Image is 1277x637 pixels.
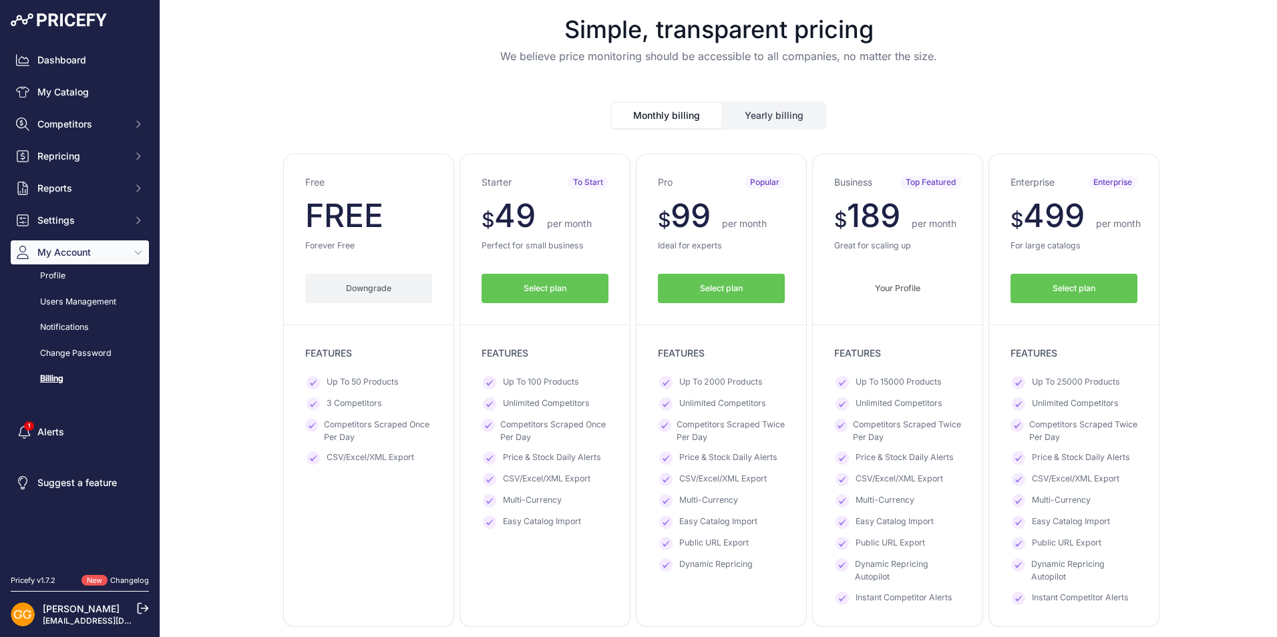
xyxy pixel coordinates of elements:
h3: Pro [658,176,673,189]
span: 99 [671,196,711,235]
span: Up To 50 Products [327,376,399,389]
span: Up To 100 Products [503,376,579,389]
a: Notifications [11,316,149,339]
span: $ [658,208,671,232]
span: Competitors Scraped Once Per Day [500,419,608,443]
span: per month [722,218,767,229]
p: For large catalogs [1011,240,1137,252]
span: Up To 15000 Products [856,376,942,389]
span: Unlimited Competitors [1032,397,1119,411]
h3: Free [305,176,325,189]
p: FEATURES [1011,347,1137,360]
span: To Start [568,176,608,189]
h3: Business [834,176,872,189]
span: Select plan [524,282,566,295]
p: Ideal for experts [658,240,785,252]
span: CSV/Excel/XML Export [1032,473,1119,486]
span: 49 [494,196,536,235]
button: Your Profile [834,274,961,304]
span: Public URL Export [856,537,925,550]
span: CSV/Excel/XML Export [503,473,590,486]
span: Instant Competitor Alerts [856,592,952,605]
nav: Sidebar [11,48,149,559]
span: Unlimited Competitors [679,397,766,411]
span: Easy Catalog Import [856,515,934,529]
a: Changelog [110,576,149,585]
span: Instant Competitor Alerts [1032,592,1129,605]
span: $ [834,208,847,232]
button: Downgrade [305,274,432,304]
span: 3 Competitors [327,397,382,411]
span: Easy Catalog Import [679,515,757,529]
button: Settings [11,208,149,232]
span: Up To 2000 Products [679,376,763,389]
button: Monthly billing [612,103,721,128]
p: Forever Free [305,240,432,252]
button: Select plan [1011,274,1137,304]
p: Perfect for small business [482,240,608,252]
span: New [81,575,108,586]
span: Enterprise [1088,176,1137,189]
div: Pricefy v1.7.2 [11,575,55,586]
a: Change Password [11,342,149,365]
span: Competitors Scraped Twice Per Day [853,419,961,443]
span: Popular [745,176,785,189]
span: CSV/Excel/XML Export [327,451,414,465]
span: Easy Catalog Import [1032,515,1110,529]
p: Great for scaling up [834,240,961,252]
span: Competitors [37,118,125,131]
span: Price & Stock Daily Alerts [503,451,601,465]
span: Repricing [37,150,125,163]
p: FEATURES [658,347,785,360]
img: Pricefy Logo [11,13,107,27]
span: 499 [1023,196,1085,235]
p: FEATURES [482,347,608,360]
span: $ [1011,208,1023,232]
span: Unlimited Competitors [503,397,590,411]
p: We believe price monitoring should be accessible to all companies, no matter the size. [171,48,1266,64]
span: Multi-Currency [856,494,914,507]
a: My Catalog [11,80,149,104]
span: Settings [37,214,125,227]
span: Public URL Export [1032,537,1101,550]
span: Price & Stock Daily Alerts [1032,451,1130,465]
button: Repricing [11,144,149,168]
span: per month [912,218,956,229]
a: Users Management [11,290,149,314]
a: Alerts [11,420,149,444]
button: Select plan [658,274,785,304]
a: Billing [11,367,149,391]
a: [EMAIL_ADDRESS][DOMAIN_NAME] [43,616,182,626]
span: Select plan [700,282,743,295]
span: CSV/Excel/XML Export [856,473,943,486]
span: Up To 25000 Products [1032,376,1120,389]
a: Profile [11,264,149,288]
span: Top Featured [900,176,961,189]
span: Multi-Currency [503,494,562,507]
span: Competitors Scraped Once Per Day [324,419,432,443]
button: Select plan [482,274,608,304]
a: Dashboard [11,48,149,72]
button: Competitors [11,112,149,136]
span: 189 [847,196,900,235]
button: Reports [11,176,149,200]
span: Your Profile [875,282,920,295]
button: Yearly billing [723,103,826,128]
span: My Account [37,246,125,259]
a: [PERSON_NAME] [43,603,120,614]
span: Multi-Currency [679,494,738,507]
h3: Starter [482,176,512,189]
span: Select plan [1053,282,1095,295]
span: Multi-Currency [1032,494,1091,507]
span: Unlimited Competitors [856,397,942,411]
span: Competitors Scraped Twice Per Day [1029,419,1137,443]
span: Price & Stock Daily Alerts [679,451,777,465]
h1: Simple, transparent pricing [171,16,1266,43]
p: FEATURES [834,347,961,360]
span: Public URL Export [679,537,749,550]
span: per month [547,218,592,229]
span: Dynamic Repricing Autopilot [1031,558,1137,583]
span: Dynamic Repricing Autopilot [855,558,961,583]
button: My Account [11,240,149,264]
span: Dynamic Repricing [679,558,753,572]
